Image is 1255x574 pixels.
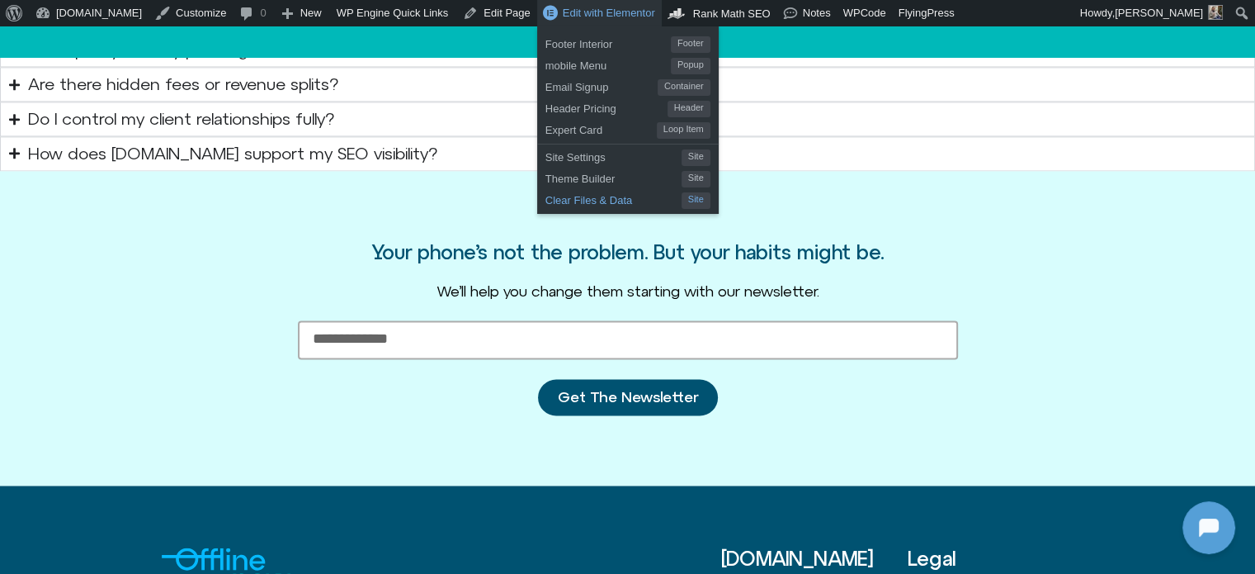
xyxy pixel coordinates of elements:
[132,244,198,311] img: N5FCcHC.png
[537,53,719,74] a: mobile MenuPopup
[288,7,316,36] svg: Close Chatbot Button
[4,4,326,39] button: Expand Header Button
[908,548,1094,569] h3: Legal
[260,7,288,36] svg: Restart Conversation Button
[671,58,710,74] span: Popup
[545,187,682,209] span: Clear Files & Data
[658,79,710,96] span: Container
[298,320,958,435] form: New Form
[28,145,437,162] div: How does [DOMAIN_NAME] support my SEO visibility?
[558,389,698,406] span: Get The Newsletter
[671,36,710,53] span: Footer
[102,328,228,351] h1: [DOMAIN_NAME]
[49,11,253,32] h2: [DOMAIN_NAME]
[537,117,719,139] a: Expert CardLoop Item
[537,166,719,187] a: Theme BuilderSite
[1115,7,1203,19] span: [PERSON_NAME]
[545,53,671,74] span: mobile Menu
[538,379,718,415] button: Get The Newsletter
[282,424,309,450] svg: Voice Input Button
[563,7,655,19] span: Edit with Elementor
[1182,501,1235,554] iframe: Botpress
[657,122,710,139] span: Loop Item
[682,192,710,209] span: Site
[28,76,338,93] div: Are there hidden fees or revenue splits?
[537,187,719,209] a: Clear Files & DataSite
[545,145,682,166] span: Site Settings
[372,241,884,263] h3: Your phone’s not the problem. But your habits might be.
[537,96,719,117] a: Header PricingHeader
[545,96,668,117] span: Header Pricing
[682,149,710,166] span: Site
[545,166,682,187] span: Theme Builder
[537,74,719,96] a: Email SignupContainer
[545,31,671,53] span: Footer Interior
[436,282,819,300] span: We’ll help you change them starting with our newsletter.
[28,429,256,445] textarea: Message Input
[721,548,908,569] h3: [DOMAIN_NAME]
[668,101,710,117] span: Header
[28,111,334,127] div: Do I control my client relationships fully?
[693,7,771,20] span: Rank Math SEO
[682,171,710,187] span: Site
[545,74,658,96] span: Email Signup
[537,145,719,166] a: Site SettingsSite
[545,117,657,139] span: Expert Card
[537,31,719,53] a: Footer InteriorFooter
[15,8,41,35] img: N5FCcHC.png
[28,42,294,59] div: How quickly can my profile go live?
